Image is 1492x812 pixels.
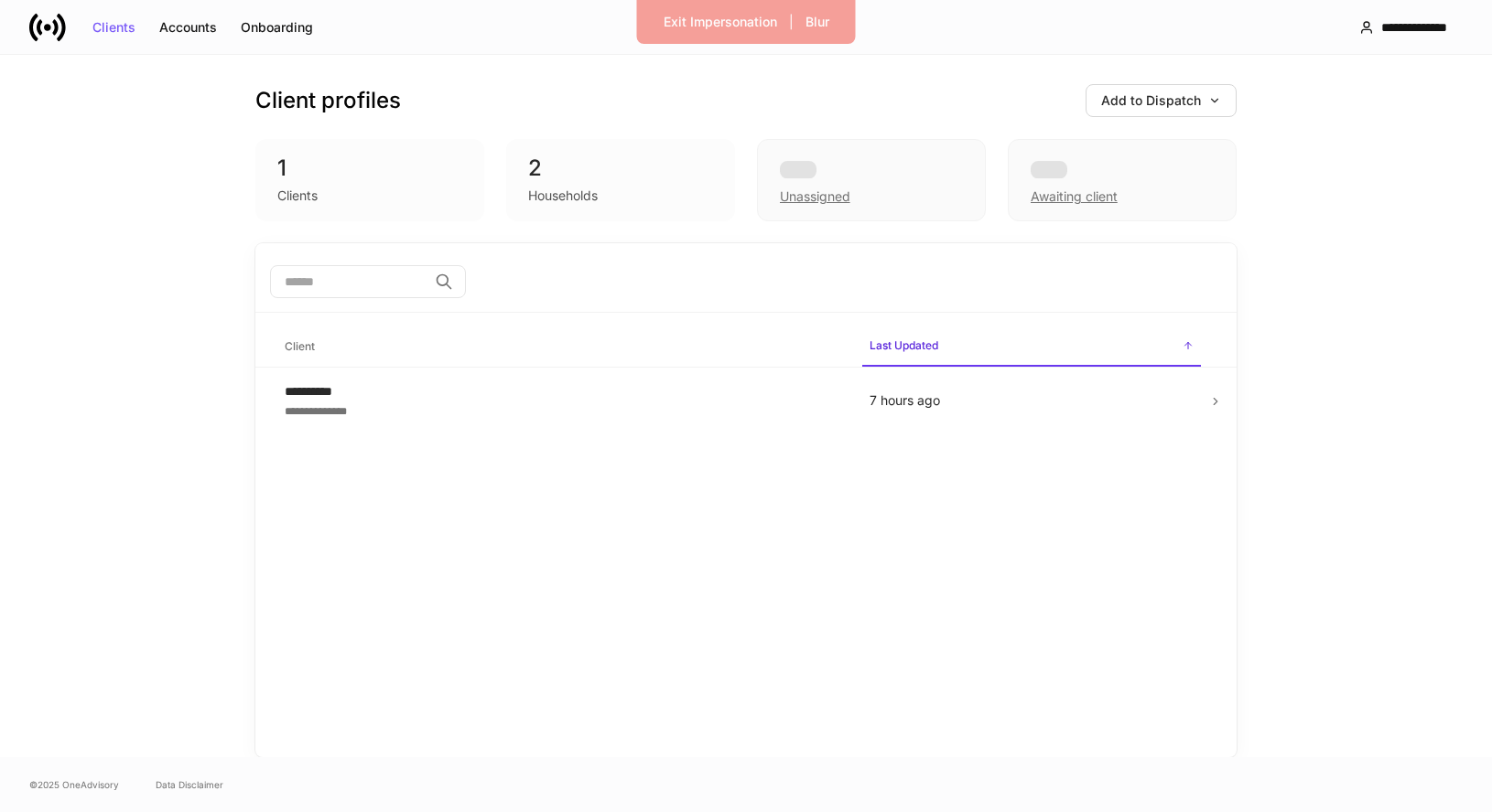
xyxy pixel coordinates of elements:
[1008,139,1237,221] div: Awaiting client
[255,86,401,115] h3: Client profiles
[664,16,777,28] div: Exit Impersonation
[277,187,318,205] div: Clients
[147,13,229,42] button: Accounts
[277,154,462,183] div: 1
[241,21,313,34] div: Onboarding
[780,187,850,206] div: Unassigned
[862,327,1201,367] span: Last Updated
[285,337,315,355] h6: Client
[757,139,986,221] div: Unassigned
[870,391,1194,410] p: 7 hours ago
[277,328,848,366] span: Client
[870,337,938,354] h6: Last Updated
[528,154,713,183] div: 2
[1086,84,1237,117] button: Add to Dispatch
[805,16,829,28] div: Blur
[156,777,223,792] a: Data Disclaimer
[159,21,217,34] div: Accounts
[81,13,147,42] button: Clients
[92,21,135,34] div: Clients
[1101,94,1221,107] div: Add to Dispatch
[1031,187,1118,206] div: Awaiting client
[29,777,119,792] span: © 2025 OneAdvisory
[229,13,325,42] button: Onboarding
[652,7,789,37] button: Exit Impersonation
[794,7,841,37] button: Blur
[528,187,598,205] div: Households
